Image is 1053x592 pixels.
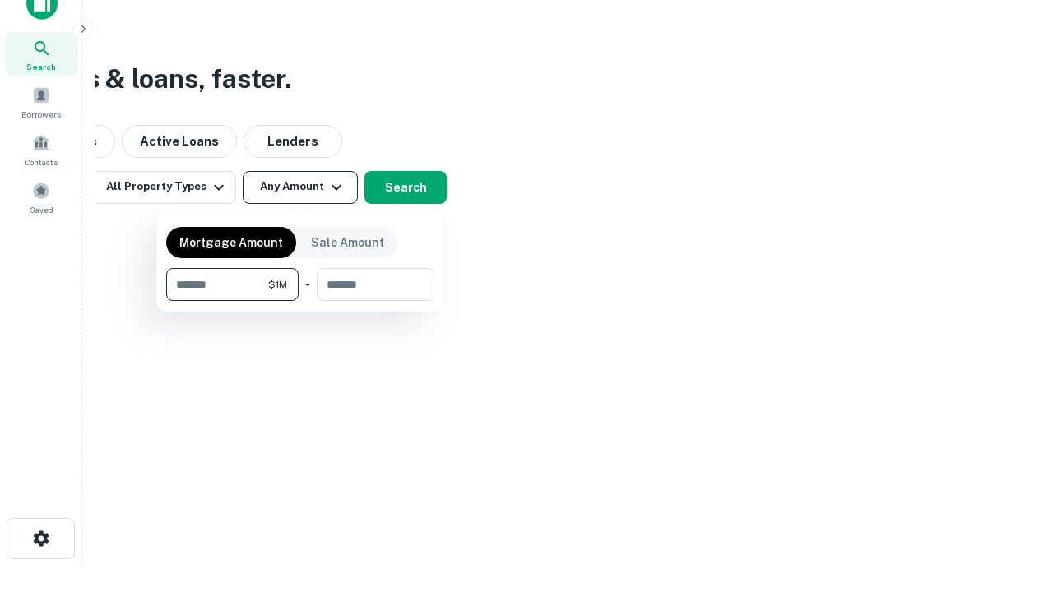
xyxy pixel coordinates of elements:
[268,277,287,292] span: $1M
[179,234,283,252] p: Mortgage Amount
[305,268,310,301] div: -
[311,234,384,252] p: Sale Amount
[971,408,1053,487] iframe: Chat Widget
